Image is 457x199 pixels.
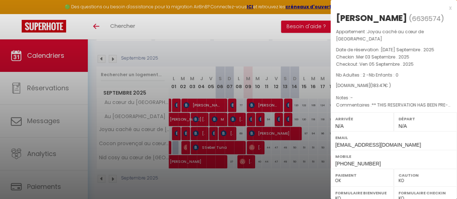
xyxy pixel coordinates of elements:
[398,123,407,129] span: N/A
[409,13,444,23] span: ( )
[336,72,398,78] span: Nb Adultes : 2 -
[336,94,452,101] p: Notes :
[336,29,424,42] span: Joyau caché au cœur de [GEOGRAPHIC_DATA]
[335,172,389,179] label: Paiement
[412,14,441,23] span: 6636574
[335,161,381,166] span: [PHONE_NUMBER]
[331,4,452,12] div: x
[350,95,353,101] span: -
[336,46,452,53] p: Date de réservation :
[398,172,452,179] label: Caution
[335,153,452,160] label: Mobile
[335,189,389,196] label: Formulaire Bienvenue
[335,134,452,141] label: Email
[370,82,391,88] span: ( € )
[336,101,452,109] p: Commentaires :
[372,82,384,88] span: 183.47
[369,72,398,78] span: Nb Enfants : 0
[335,115,389,122] label: Arrivée
[335,123,344,129] span: N/A
[336,53,452,61] p: Checkin :
[336,82,452,89] div: [DOMAIN_NAME]
[359,61,414,67] span: Ven 05 Septembre . 2025
[336,28,452,43] p: Appartement :
[356,54,409,60] span: Mer 03 Septembre . 2025
[336,12,407,24] div: [PERSON_NAME]
[398,189,452,196] label: Formulaire Checkin
[336,61,452,68] p: Checkout :
[398,115,452,122] label: Départ
[381,47,434,53] span: [DATE] Septembre . 2025
[335,142,421,148] span: [EMAIL_ADDRESS][DOMAIN_NAME]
